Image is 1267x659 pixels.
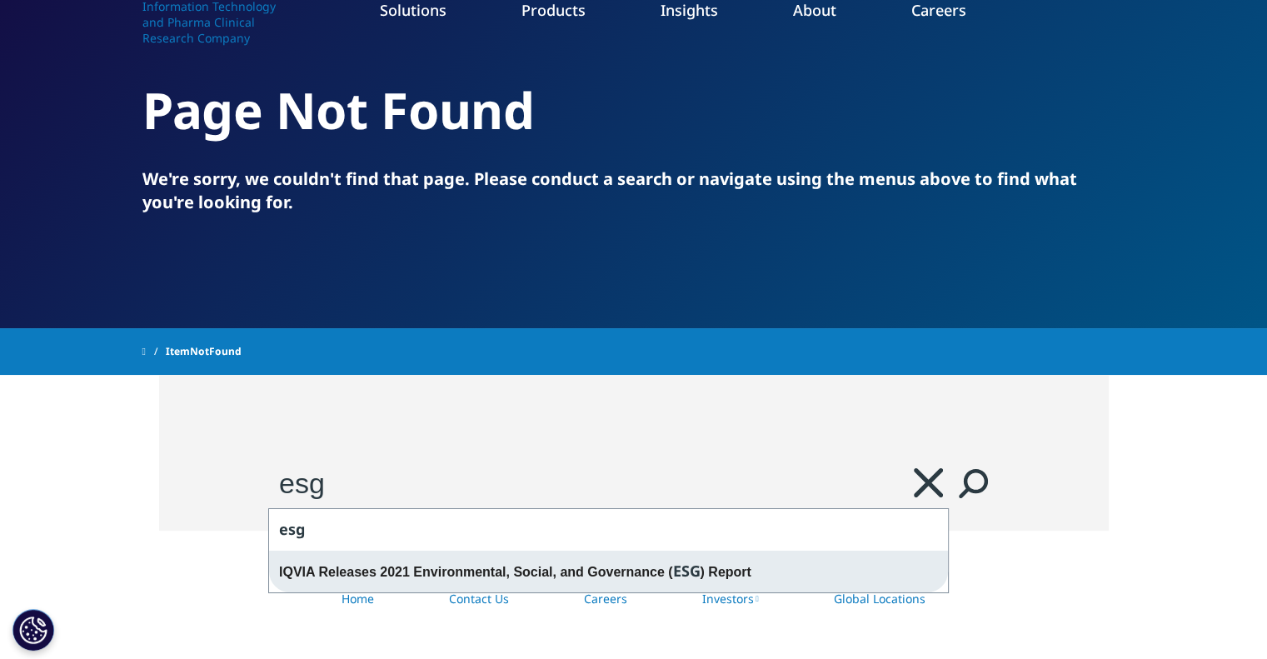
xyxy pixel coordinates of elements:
[269,551,948,592] div: IQVIA Releases 2021 Environmental, Social, and Governance ( ) Report
[142,79,1125,142] h2: Page Not Found
[12,609,54,651] button: Cookies Settings
[142,167,1125,214] p: We're sorry, we couldn't find that page. Please conduct a search or navigate using the menus abov...
[672,561,700,581] span: ESG
[834,591,925,607] a: Global Locations
[269,458,900,508] input: Search
[268,508,949,593] div: Search Suggestions
[269,551,948,592] div: IQVIA Releases 2021 Environmental, Social, and Governance (ESG) Report
[279,519,305,539] span: esg
[342,591,374,607] a: Home
[166,337,242,367] span: ItemNotFound
[584,591,627,607] a: Careers
[702,591,759,607] a: Investors
[908,458,948,498] div: Clear
[948,458,998,508] a: Search
[269,509,948,551] div: esg
[959,469,988,498] svg: Search
[449,591,509,607] a: Contact Us
[914,468,943,497] svg: Clear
